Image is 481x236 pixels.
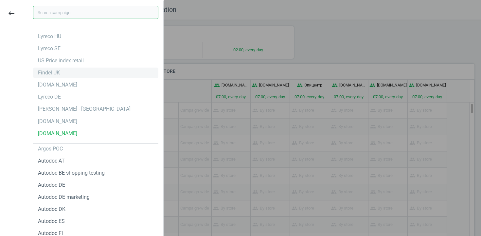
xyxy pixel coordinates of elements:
div: [DOMAIN_NAME] [38,130,77,137]
div: Autodoc ES [38,218,65,225]
div: Autodoc BE shopping testing [38,169,105,177]
div: Autodoc AT [38,157,65,165]
div: US Price index retail [38,57,84,64]
div: Lyreco HU [38,33,61,40]
i: keyboard_backspace [8,9,15,17]
div: Autodoc DK [38,206,65,213]
div: [PERSON_NAME] - [GEOGRAPHIC_DATA] [38,105,131,113]
div: Findel UK [38,69,60,76]
div: Autodoc DE [38,181,65,189]
div: Argos POC [38,145,63,152]
div: Lyreco SE [38,45,61,52]
input: Search campaign [33,6,158,19]
div: Lyreco DE [38,93,61,101]
button: keyboard_backspace [4,6,19,21]
div: Autodoc DE marketing [38,194,90,201]
div: [DOMAIN_NAME] [38,118,77,125]
div: [DOMAIN_NAME] [38,81,77,88]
